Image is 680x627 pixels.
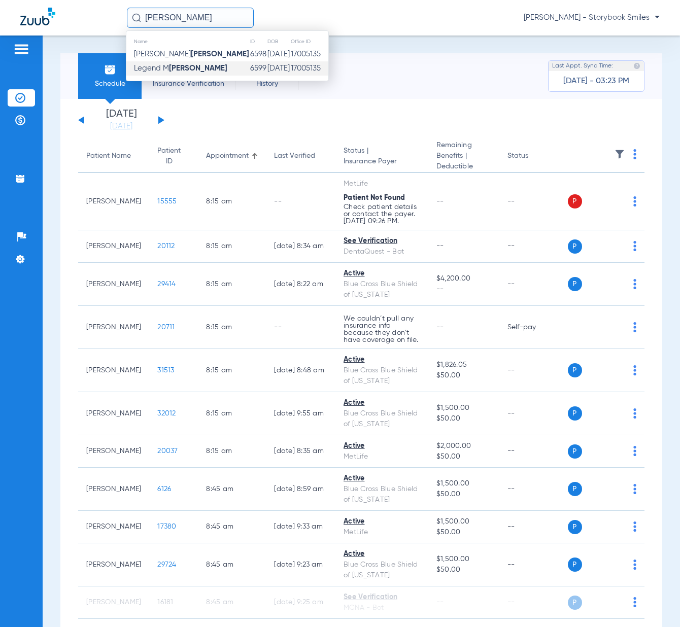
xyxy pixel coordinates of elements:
span: Schedule [86,79,134,89]
span: 20711 [157,324,175,331]
td: 6598 [250,47,267,61]
strong: [PERSON_NAME] [191,50,249,58]
td: -- [499,349,568,392]
span: 17380 [157,523,176,530]
img: last sync help info [633,62,640,69]
li: [DATE] [91,109,152,131]
div: MetLife [344,527,420,538]
img: group-dot-blue.svg [633,279,636,289]
td: -- [499,173,568,230]
td: [DATE] 9:33 AM [266,511,335,543]
div: Last Verified [274,151,315,161]
div: Blue Cross Blue Shield of [US_STATE] [344,365,420,387]
td: -- [266,173,335,230]
img: group-dot-blue.svg [633,322,636,332]
th: Status [499,140,568,173]
th: ID [250,36,267,47]
div: See Verification [344,592,420,603]
span: $1,500.00 [436,554,491,565]
div: MetLife [344,451,420,462]
strong: [PERSON_NAME] [169,64,227,72]
span: $50.00 [436,527,491,538]
div: Last Verified [274,151,327,161]
span: $1,500.00 [436,403,491,413]
span: $4,200.00 [436,273,491,284]
img: x.svg [610,365,621,375]
span: 16181 [157,599,173,606]
td: [DATE] 8:34 AM [266,230,335,263]
td: 8:15 AM [198,173,266,230]
div: Active [344,355,420,365]
td: [DATE] 9:23 AM [266,543,335,586]
span: Deductible [436,161,491,172]
input: Search for patients [127,8,254,28]
td: [PERSON_NAME] [78,586,149,619]
td: -- [499,392,568,435]
span: 31513 [157,367,174,374]
td: [PERSON_NAME] [78,392,149,435]
img: x.svg [610,279,621,289]
td: [PERSON_NAME] [78,349,149,392]
p: Check patient details or contact the payer. [DATE] 09:26 PM. [344,203,420,225]
span: 29414 [157,281,176,288]
img: x.svg [610,408,621,419]
span: 32012 [157,410,176,417]
td: [DATE] 8:35 AM [266,435,335,468]
td: [PERSON_NAME] [78,468,149,511]
div: Appointment [206,151,258,161]
img: hamburger-icon [13,43,29,55]
img: group-dot-blue.svg [633,149,636,159]
div: Blue Cross Blue Shield of [US_STATE] [344,279,420,300]
span: 15555 [157,198,177,205]
td: [DATE] [267,61,290,76]
span: 6126 [157,485,171,493]
img: Zuub Logo [20,8,55,25]
a: [DATE] [91,121,152,131]
img: x.svg [610,484,621,494]
p: We couldn’t pull any insurance info because they don’t have coverage on file. [344,315,420,343]
td: [PERSON_NAME] [78,173,149,230]
img: group-dot-blue.svg [633,446,636,456]
div: DentaQuest - Bot [344,247,420,257]
span: P [568,444,582,459]
span: Insurance Verification [149,79,228,89]
span: -- [436,599,444,606]
td: -- [499,435,568,468]
div: MetLife [344,179,420,189]
span: $2,000.00 [436,441,491,451]
td: 8:45 AM [198,586,266,619]
td: 8:45 AM [198,543,266,586]
td: [DATE] 8:22 AM [266,263,335,306]
div: Active [344,516,420,527]
td: 8:15 AM [198,392,266,435]
td: -- [499,230,568,263]
td: 6599 [250,61,267,76]
img: group-dot-blue.svg [633,241,636,251]
td: 8:45 AM [198,511,266,543]
span: P [568,558,582,572]
span: Insurance Payer [344,156,420,167]
td: -- [499,511,568,543]
div: Active [344,441,420,451]
td: Self-pay [499,306,568,349]
span: [DATE] - 03:23 PM [563,76,629,86]
div: Blue Cross Blue Shield of [US_STATE] [344,408,420,430]
span: P [568,194,582,208]
td: -- [499,543,568,586]
span: $1,500.00 [436,516,491,527]
div: Active [344,473,420,484]
td: -- [499,263,568,306]
img: group-dot-blue.svg [633,521,636,532]
span: Patient Not Found [344,194,405,201]
span: P [568,482,582,496]
div: Patient Name [86,151,141,161]
span: P [568,596,582,610]
img: x.svg [610,446,621,456]
td: 17005135 [290,61,328,76]
div: Active [344,268,420,279]
td: [DATE] 8:59 AM [266,468,335,511]
div: See Verification [344,236,420,247]
span: P [568,520,582,534]
span: P [568,406,582,421]
span: $50.00 [436,489,491,500]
